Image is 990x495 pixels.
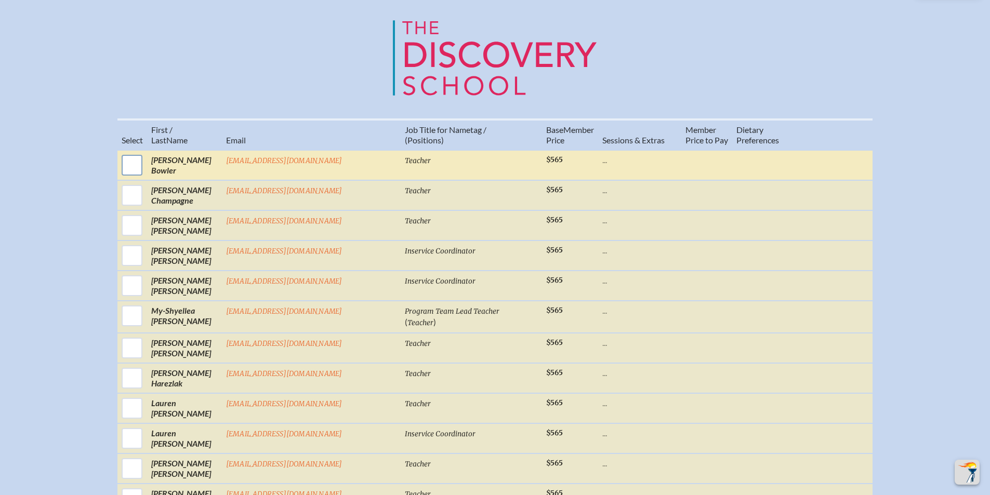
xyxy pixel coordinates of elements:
[546,135,564,145] span: Price
[602,338,677,348] p: ...
[151,135,166,145] span: Last
[226,156,342,165] a: [EMAIL_ADDRESS][DOMAIN_NAME]
[955,460,980,485] button: Scroll Top
[147,180,222,210] td: [PERSON_NAME] Champagne
[546,216,563,224] span: $565
[732,119,814,150] th: Diet
[226,399,342,408] a: [EMAIL_ADDRESS][DOMAIN_NAME]
[226,186,342,195] a: [EMAIL_ADDRESS][DOMAIN_NAME]
[226,369,342,378] a: [EMAIL_ADDRESS][DOMAIN_NAME]
[736,125,779,145] span: ary Preferences
[226,307,342,316] a: [EMAIL_ADDRESS][DOMAIN_NAME]
[147,393,222,423] td: Lauren [PERSON_NAME]
[147,271,222,301] td: [PERSON_NAME] [PERSON_NAME]
[226,339,342,348] a: [EMAIL_ADDRESS][DOMAIN_NAME]
[433,317,436,327] span: )
[405,156,431,165] span: Teacher
[226,460,342,469] a: [EMAIL_ADDRESS][DOMAIN_NAME]
[542,119,598,150] th: Memb
[147,240,222,271] td: [PERSON_NAME] [PERSON_NAME]
[405,307,499,316] span: Program Team Lead Teacher
[602,155,677,165] p: ...
[391,19,599,100] img: The Discovery School
[602,458,677,469] p: ...
[226,277,342,286] a: [EMAIL_ADDRESS][DOMAIN_NAME]
[407,318,433,327] span: Teacher
[147,119,222,150] th: Name
[226,430,342,438] a: [EMAIL_ADDRESS][DOMAIN_NAME]
[151,125,173,135] span: First /
[405,339,431,348] span: Teacher
[546,368,563,377] span: $565
[546,398,563,407] span: $565
[602,428,677,438] p: ...
[405,430,476,438] span: Inservice Coordinator
[226,247,342,256] a: [EMAIL_ADDRESS][DOMAIN_NAME]
[681,119,732,150] th: Member Price to Pay
[602,245,677,256] p: ...
[602,275,677,286] p: ...
[602,368,677,378] p: ...
[147,301,222,333] td: My-Shyellea [PERSON_NAME]
[602,398,677,408] p: ...
[546,429,563,437] span: $565
[405,369,431,378] span: Teacher
[546,246,563,255] span: $565
[546,306,563,315] span: $565
[147,423,222,453] td: Lauren [PERSON_NAME]
[405,217,431,225] span: Teacher
[405,247,476,256] span: Inservice Coordinator
[602,305,677,316] p: ...
[546,459,563,467] span: $565
[546,276,563,285] span: $565
[587,125,594,135] span: er
[546,338,563,347] span: $565
[147,333,222,363] td: [PERSON_NAME] [PERSON_NAME]
[546,155,563,164] span: $565
[405,317,407,327] span: (
[401,119,542,150] th: Job Title for Nametag / (Positions)
[602,185,677,195] p: ...
[957,462,978,483] img: To the top
[405,460,431,469] span: Teacher
[405,277,476,286] span: Inservice Coordinator
[598,119,681,150] th: Sessions & Extras
[147,363,222,393] td: [PERSON_NAME] Harezlak
[222,119,401,150] th: Email
[405,399,431,408] span: Teacher
[147,150,222,180] td: [PERSON_NAME] Bowler
[122,135,143,145] span: Select
[546,125,563,135] span: Base
[546,185,563,194] span: $565
[405,186,431,195] span: Teacher
[147,210,222,240] td: [PERSON_NAME] [PERSON_NAME]
[226,217,342,225] a: [EMAIL_ADDRESS][DOMAIN_NAME]
[147,453,222,484] td: [PERSON_NAME] [PERSON_NAME]
[602,215,677,225] p: ...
